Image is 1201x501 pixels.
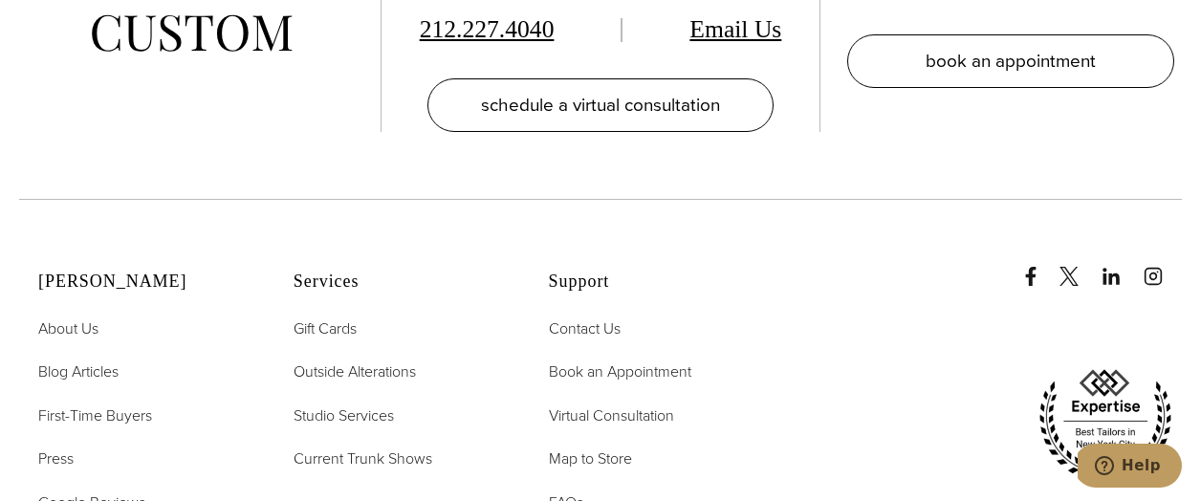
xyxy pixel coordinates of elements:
[549,403,674,428] a: Virtual Consultation
[38,360,119,382] span: Blog Articles
[427,78,775,132] a: schedule a virtual consultation
[294,317,357,339] span: Gift Cards
[689,15,781,43] a: Email Us
[549,404,674,426] span: Virtual Consultation
[1059,248,1098,286] a: x/twitter
[294,360,416,382] span: Outside Alterations
[549,359,691,384] a: Book an Appointment
[294,447,432,469] span: Current Trunk Shows
[294,447,432,471] a: Current Trunk Shows
[549,447,632,469] span: Map to Store
[38,447,74,471] a: Press
[847,34,1174,88] a: book an appointment
[38,404,152,426] span: First-Time Buyers
[38,272,246,293] h2: [PERSON_NAME]
[1029,362,1182,485] img: expertise, best tailors in new york city 2020
[481,91,720,119] span: schedule a virtual consultation
[294,404,394,426] span: Studio Services
[549,447,632,471] a: Map to Store
[38,359,119,384] a: Blog Articles
[926,47,1096,75] span: book an appointment
[38,317,98,339] span: About Us
[549,316,621,341] a: Contact Us
[38,447,74,469] span: Press
[1021,248,1056,286] a: Facebook
[549,317,621,339] span: Contact Us
[38,403,152,428] a: First-Time Buyers
[294,403,394,428] a: Studio Services
[1078,444,1182,491] iframe: Opens a widget where you can chat to one of our agents
[294,316,501,471] nav: Services Footer Nav
[549,360,691,382] span: Book an Appointment
[549,272,756,293] h2: Support
[294,359,416,384] a: Outside Alterations
[294,272,501,293] h2: Services
[1144,248,1182,286] a: instagram
[420,15,555,43] a: 212.227.4040
[294,316,357,341] a: Gift Cards
[38,316,98,341] a: About Us
[1102,248,1140,286] a: linkedin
